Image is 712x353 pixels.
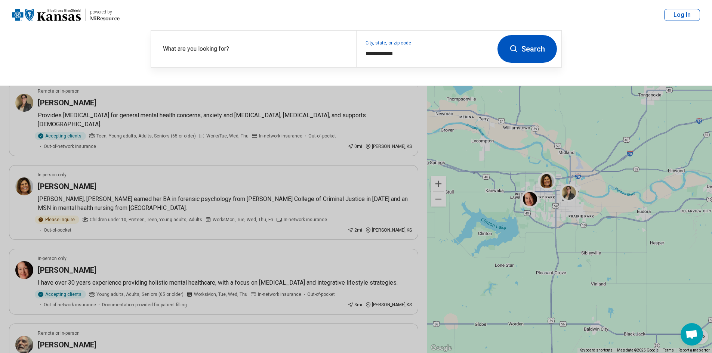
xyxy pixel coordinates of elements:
button: Log In [664,9,700,21]
img: Blue Cross Blue Shield Kansas [12,6,81,24]
div: Open chat [681,323,703,346]
div: powered by [90,9,120,15]
button: Search [497,35,557,63]
label: What are you looking for? [163,44,347,53]
a: Blue Cross Blue Shield Kansaspowered by [12,6,120,24]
